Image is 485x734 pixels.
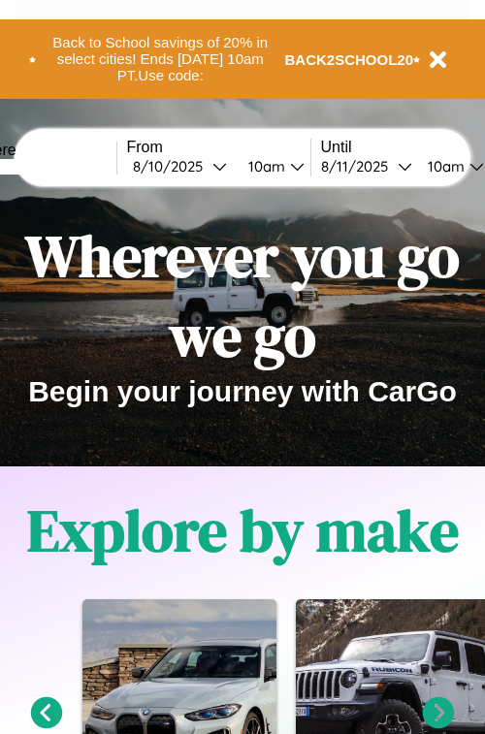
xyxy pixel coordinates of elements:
h1: Explore by make [27,491,459,570]
div: 10am [239,157,290,176]
button: 10am [233,156,310,176]
button: Back to School savings of 20% in select cities! Ends [DATE] 10am PT.Use code: [36,29,285,89]
b: BACK2SCHOOL20 [285,51,414,68]
div: 10am [418,157,469,176]
div: 8 / 11 / 2025 [321,157,398,176]
button: 8/10/2025 [127,156,233,176]
div: 8 / 10 / 2025 [133,157,212,176]
label: From [127,139,310,156]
